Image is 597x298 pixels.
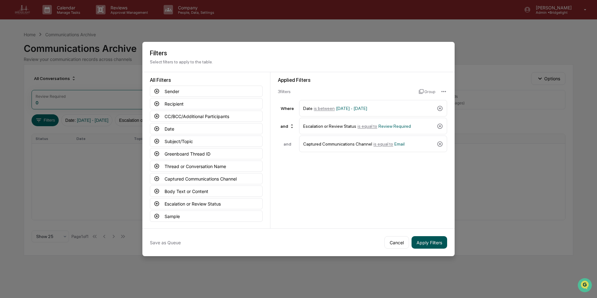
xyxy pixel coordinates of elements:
[150,123,263,134] button: Date
[150,161,263,172] button: Thread or Conversation Name
[4,88,42,99] a: 🔎Data Lookup
[150,49,447,57] h2: Filters
[373,142,393,147] span: is equal to
[278,77,447,83] div: Applied Filters
[150,173,263,184] button: Captured Communications Channel
[150,111,263,122] button: CC/BCC/Additional Participants
[6,48,17,59] img: 1746055101610-c473b297-6a78-478c-a979-82029cc54cd1
[62,106,76,111] span: Pylon
[12,91,39,97] span: Data Lookup
[150,77,263,83] div: All Filters
[278,121,297,131] div: and
[394,142,405,147] span: Email
[150,211,263,222] button: Sample
[150,236,181,249] button: Save as Queue
[21,54,79,59] div: We're available if you need us!
[314,106,335,111] span: is between
[336,106,367,111] span: [DATE] - [DATE]
[303,138,434,149] div: Captured Communications Channel
[44,106,76,111] a: Powered byPylon
[278,142,297,147] div: and
[150,136,263,147] button: Subject/Topic
[303,103,434,114] div: Date
[419,87,435,97] button: Group
[21,48,102,54] div: Start new chat
[6,91,11,96] div: 🔎
[12,79,40,85] span: Preclearance
[150,98,263,109] button: Recipient
[412,236,447,249] button: Apply Filters
[150,59,447,64] p: Select filters to apply to the table.
[43,76,80,87] a: 🗄️Attestations
[106,50,114,57] button: Start new chat
[278,89,414,94] div: 3 filter s
[150,198,263,209] button: Escalation or Review Status
[6,13,114,23] p: How can we help?
[150,148,263,159] button: Greenboard Thread ID
[278,106,297,111] div: Where
[384,236,409,249] button: Cancel
[150,86,263,97] button: Sender
[52,79,77,85] span: Attestations
[577,277,594,294] iframe: Open customer support
[378,124,411,129] span: Review Required
[358,124,377,129] span: is equal to
[303,121,434,132] div: Escalation or Review Status
[150,186,263,197] button: Body Text or Content
[6,79,11,84] div: 🖐️
[45,79,50,84] div: 🗄️
[4,76,43,87] a: 🖐️Preclearance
